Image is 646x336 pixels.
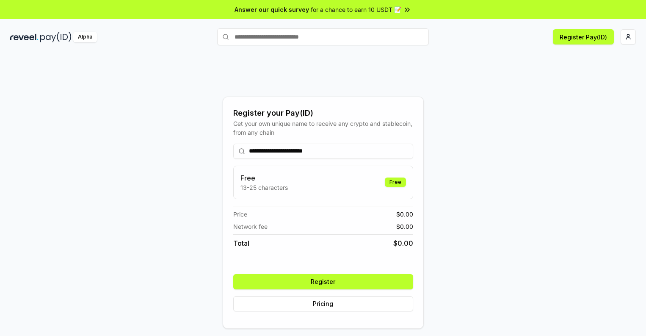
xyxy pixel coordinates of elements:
[396,210,413,219] span: $ 0.00
[553,29,614,44] button: Register Pay(ID)
[311,5,401,14] span: for a chance to earn 10 USDT 📝
[10,32,39,42] img: reveel_dark
[240,173,288,183] h3: Free
[393,238,413,248] span: $ 0.00
[240,183,288,192] p: 13-25 characters
[233,107,413,119] div: Register your Pay(ID)
[40,32,72,42] img: pay_id
[396,222,413,231] span: $ 0.00
[233,119,413,137] div: Get your own unique name to receive any crypto and stablecoin, from any chain
[233,238,249,248] span: Total
[385,178,406,187] div: Free
[73,32,97,42] div: Alpha
[233,274,413,289] button: Register
[235,5,309,14] span: Answer our quick survey
[233,222,268,231] span: Network fee
[233,210,247,219] span: Price
[233,296,413,311] button: Pricing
